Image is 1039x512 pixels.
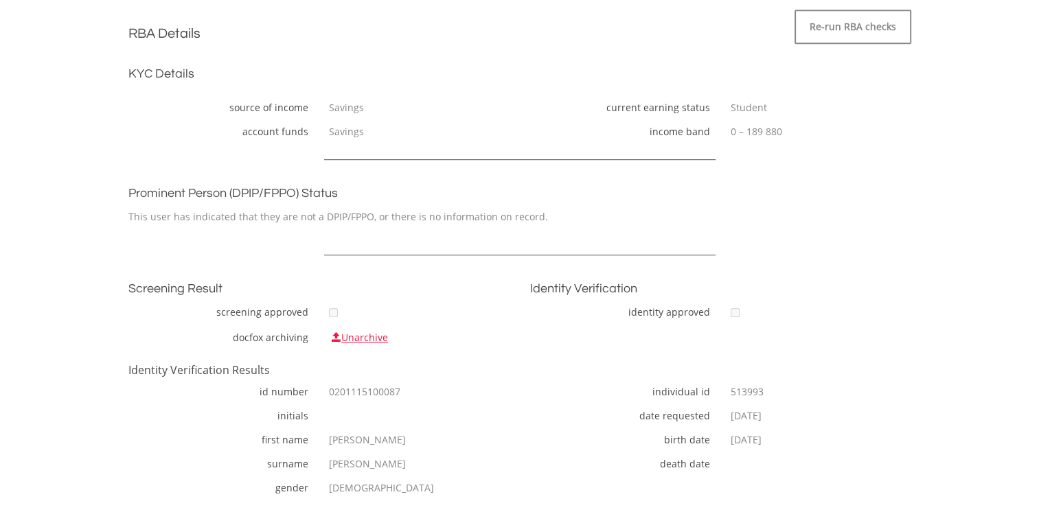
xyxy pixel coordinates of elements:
[319,101,510,115] div: Savings
[229,101,308,114] label: source of income
[720,385,911,399] div: 513993
[319,433,510,447] div: [PERSON_NAME]
[530,279,911,299] h3: Identity Verification
[795,10,911,44] a: Re-run RBA checks
[275,481,308,494] label: gender
[720,125,911,139] div: 0 – 189 880
[319,125,510,139] div: Savings
[664,433,710,446] label: birth date
[233,331,308,344] label: docfox archiving
[128,23,911,44] h2: RBA Details
[128,362,911,378] h4: Identity Verification Results
[660,457,710,470] label: death date
[319,481,510,495] div: [DEMOGRAPHIC_DATA]
[652,385,710,398] label: individual id
[720,409,911,423] div: [DATE]
[720,433,911,447] div: [DATE]
[128,65,911,84] h3: KYC Details
[260,385,308,398] label: id number
[277,409,308,422] label: initials
[329,331,388,344] a: Unarchive
[628,305,710,318] label: identity approved
[262,433,308,446] label: first name
[319,457,510,471] div: [PERSON_NAME]
[319,385,510,399] div: 0201115100087
[720,101,911,115] div: Student
[128,279,510,299] h3: Screening Result
[216,305,308,318] label: screening approved
[650,125,710,138] label: income band
[639,409,710,422] label: date requested
[128,184,911,203] h3: Prominent Person (DPIP/FPPO) Status
[242,125,308,138] label: account funds
[128,210,548,223] span: This user has indicated that they are not a DPIP/FPPO, or there is no information on record.
[606,101,710,114] label: current earning status
[267,457,308,470] label: surname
